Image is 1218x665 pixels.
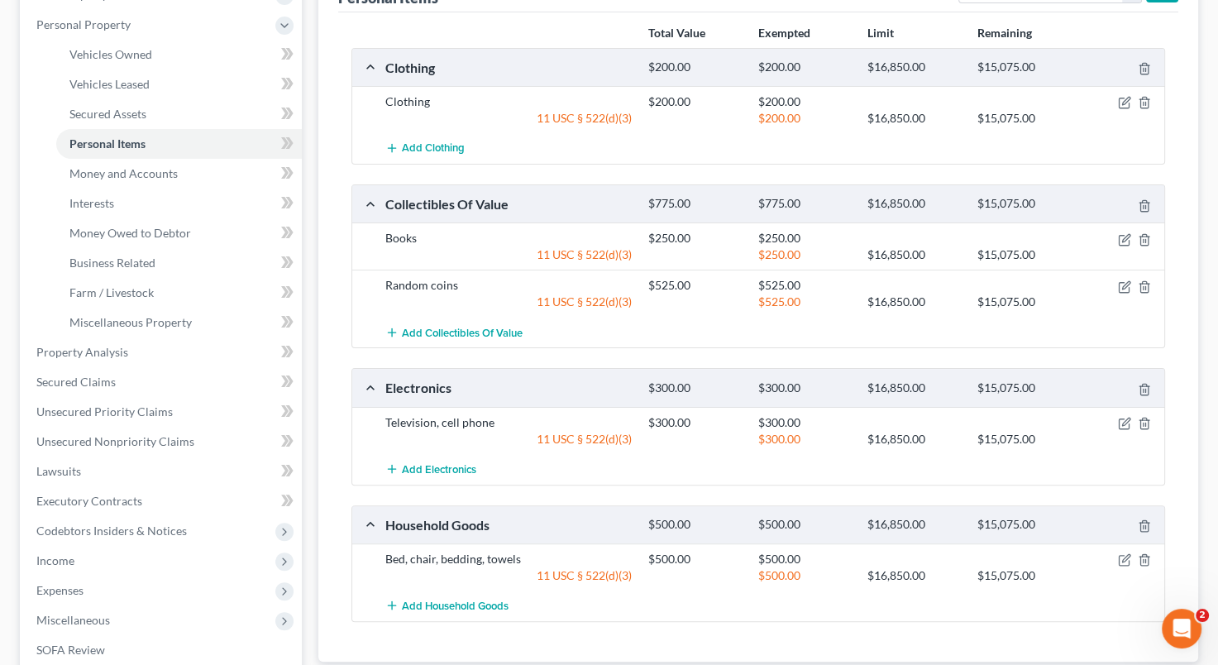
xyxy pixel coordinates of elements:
div: Electronics [377,379,640,396]
a: Vehicles Owned [56,40,302,69]
div: $300.00 [750,414,859,431]
a: SOFA Review [23,635,302,665]
div: $300.00 [640,380,749,396]
strong: Remaining [977,26,1032,40]
a: Unsecured Priority Claims [23,397,302,427]
span: Miscellaneous [36,613,110,627]
div: $250.00 [750,246,859,263]
div: $500.00 [640,517,749,533]
div: $200.00 [750,93,859,110]
div: $525.00 [750,294,859,310]
div: Random coins [377,277,640,294]
a: Secured Assets [56,99,302,129]
span: Codebtors Insiders & Notices [36,524,187,538]
div: Books [377,230,640,246]
a: Business Related [56,248,302,278]
div: $15,075.00 [969,196,1078,212]
div: $200.00 [640,60,749,75]
div: $15,075.00 [969,110,1078,127]
div: $16,850.00 [859,196,968,212]
div: $525.00 [750,277,859,294]
div: 11 USC § 522(d)(3) [377,431,640,447]
div: $15,075.00 [969,567,1078,584]
span: Money Owed to Debtor [69,226,191,240]
span: Income [36,553,74,567]
a: Farm / Livestock [56,278,302,308]
div: $15,075.00 [969,60,1078,75]
a: Secured Claims [23,367,302,397]
span: Personal Property [36,17,131,31]
div: 11 USC § 522(d)(3) [377,246,640,263]
span: Executory Contracts [36,494,142,508]
div: Household Goods [377,516,640,533]
span: Unsecured Priority Claims [36,404,173,419]
a: Unsecured Nonpriority Claims [23,427,302,457]
div: Television, cell phone [377,414,640,431]
button: Add Clothing [385,133,465,164]
div: Collectibles Of Value [377,195,640,213]
div: $15,075.00 [969,380,1078,396]
strong: Total Value [648,26,705,40]
div: $525.00 [640,277,749,294]
span: Personal Items [69,136,146,151]
a: Miscellaneous Property [56,308,302,337]
a: Money Owed to Debtor [56,218,302,248]
span: Secured Assets [69,107,146,121]
div: $300.00 [750,380,859,396]
span: Add Collectibles Of Value [402,326,523,339]
button: Add Electronics [385,454,476,485]
span: 2 [1196,609,1209,622]
iframe: Intercom live chat [1162,609,1201,648]
div: $200.00 [640,93,749,110]
button: Add Household Goods [385,591,509,621]
div: $16,850.00 [859,567,968,584]
div: Clothing [377,59,640,76]
div: $15,075.00 [969,294,1078,310]
div: $16,850.00 [859,517,968,533]
span: Business Related [69,256,155,270]
strong: Exempted [758,26,810,40]
a: Property Analysis [23,337,302,367]
div: $200.00 [750,110,859,127]
div: 11 USC § 522(d)(3) [377,567,640,584]
a: Executory Contracts [23,486,302,516]
div: $15,075.00 [969,246,1078,263]
span: Vehicles Leased [69,77,150,91]
div: $775.00 [750,196,859,212]
div: $16,850.00 [859,431,968,447]
span: Property Analysis [36,345,128,359]
span: Money and Accounts [69,166,178,180]
a: Lawsuits [23,457,302,486]
div: $16,850.00 [859,294,968,310]
span: Interests [69,196,114,210]
span: Expenses [36,583,84,597]
div: $300.00 [750,431,859,447]
div: $500.00 [750,551,859,567]
div: $16,850.00 [859,246,968,263]
span: Add Household Goods [402,600,509,613]
strong: Limit [867,26,894,40]
span: Vehicles Owned [69,47,152,61]
span: Add Electronics [402,462,476,476]
a: Personal Items [56,129,302,159]
div: $15,075.00 [969,517,1078,533]
span: Lawsuits [36,464,81,478]
div: $250.00 [750,230,859,246]
div: 11 USC § 522(d)(3) [377,294,640,310]
div: $500.00 [750,517,859,533]
div: $16,850.00 [859,380,968,396]
div: $500.00 [750,567,859,584]
span: Miscellaneous Property [69,315,192,329]
span: Secured Claims [36,375,116,389]
div: $500.00 [640,551,749,567]
span: SOFA Review [36,643,105,657]
div: 11 USC § 522(d)(3) [377,110,640,127]
div: $16,850.00 [859,60,968,75]
div: $775.00 [640,196,749,212]
div: $200.00 [750,60,859,75]
span: Farm / Livestock [69,285,154,299]
div: $300.00 [640,414,749,431]
div: $15,075.00 [969,431,1078,447]
button: Add Collectibles Of Value [385,317,523,347]
div: Bed, chair, bedding, towels [377,551,640,567]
